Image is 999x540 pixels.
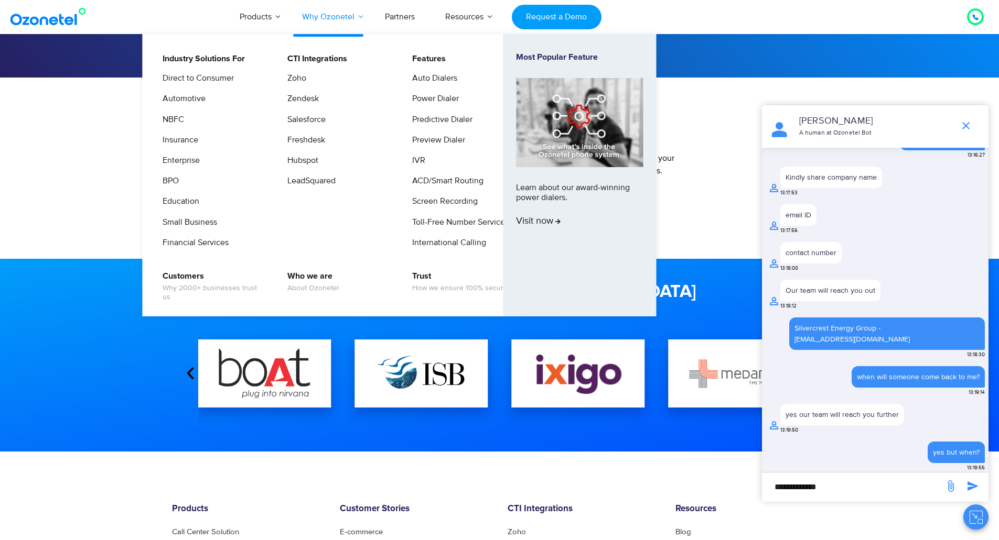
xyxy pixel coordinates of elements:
img: boat [219,349,310,398]
button: Close chat [963,504,989,530]
span: About Ozonetel [287,284,339,293]
img: medanta [689,359,780,388]
div: new-msg-input [767,478,939,497]
div: yes but when? [933,447,980,458]
div: yes our team will reach you further [786,409,899,420]
a: Enterprise [156,154,201,167]
a: Auto Dialers [405,72,459,85]
a: Freshdesk [281,134,327,147]
a: LeadSquared [281,174,337,188]
div: 2 / 16 [198,339,331,407]
span: send message [940,476,961,497]
a: Blog [675,528,691,536]
span: end chat or minimize [955,115,976,136]
div: Image Carousel [198,318,801,428]
a: Preview Dialer [405,134,467,147]
a: Predictive Dialer [405,113,474,126]
h6: Products [172,504,324,514]
a: Screen Recording [405,195,479,208]
span: 13:18:30 [967,351,985,359]
a: Zoho [508,528,526,536]
div: contact number [786,247,836,258]
span: 13:17:53 [780,189,798,197]
a: International Calling [405,236,488,249]
a: Call Center Solution [172,528,239,536]
span: 13:17:56 [780,227,798,235]
a: Most Popular FeatureLearn about our award-winning power dialers.Visit now [516,52,643,298]
div: 5 / 16 [668,339,801,407]
h6: CTI Integrations [508,504,660,514]
a: Industry Solutions For [156,52,246,65]
p: [PERSON_NAME] [799,114,950,128]
span: send message [962,476,983,497]
div: 4 / 16 [511,339,644,407]
a: CTI Integrations [281,52,349,65]
div: when will someone come back to me? [857,371,980,382]
a: Insurance [156,134,200,147]
a: E-commerce [340,528,383,536]
a: CustomersWhy 2000+ businesses trust us [156,270,267,303]
a: Who we areAbout Ozonetel [281,270,340,294]
span: Visit now [516,216,561,227]
div: Silvercrest Energy Group - [794,323,980,345]
span: 13:19:14 [969,389,985,396]
a: [EMAIL_ADDRESS][DOMAIN_NAME] [794,334,910,345]
a: Education [156,195,201,208]
div: Our team will reach you out [786,285,875,296]
a: ACD/Smart Routing [405,174,485,188]
a: Toll-Free Number Services [405,216,510,229]
a: Hubspot [281,154,320,167]
div: Kindly share company name [786,172,877,183]
img: phone-system-min.jpg [516,78,643,167]
a: TrustHow we ensure 100% security [405,270,512,294]
span: 13:19:50 [780,426,798,434]
span: Why 2000+ businesses trust us [163,284,266,302]
a: NBFC [156,113,186,126]
a: Direct to Consumer [156,72,235,85]
a: Salesforce [281,113,327,126]
img: ISB [375,348,467,399]
a: IVR [405,154,427,167]
a: BPO [156,174,180,188]
span: 13:19:55 [967,464,985,472]
span: 13:16:27 [968,151,985,159]
span: How we ensure 100% security [412,284,511,293]
a: Features [405,52,447,65]
a: Financial Services [156,236,230,249]
span: 13:18:12 [780,302,797,310]
a: Small Business [156,216,219,229]
a: Zoho [281,72,308,85]
div: email ID [786,210,811,221]
a: Zendesk [281,92,320,105]
a: Automotive [156,92,207,105]
a: Request a Demo [512,5,601,29]
p: A human at Ozonetel Bot [799,128,950,138]
span: 13:18:00 [780,265,798,272]
h6: Resources [675,504,828,514]
div: 3 / 16 [355,339,488,407]
a: Power Dialer [405,92,460,105]
img: Ixigo [532,351,624,395]
h6: Customer Stories [340,504,492,514]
